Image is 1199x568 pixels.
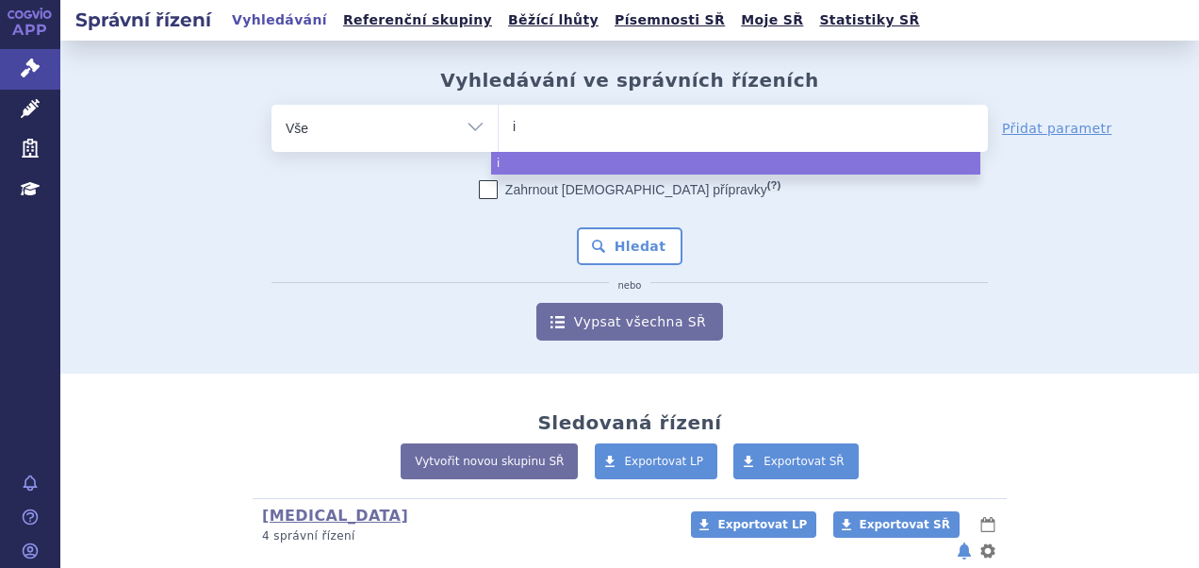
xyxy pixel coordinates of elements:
[536,303,723,341] a: Vypsat všechna SŘ
[262,528,666,544] p: 4 správní řízení
[479,180,780,199] label: Zahrnout [DEMOGRAPHIC_DATA] přípravky
[491,152,980,175] li: i
[860,518,950,531] span: Exportovat SŘ
[262,507,408,525] a: [MEDICAL_DATA]
[717,518,807,531] span: Exportovat LP
[1002,119,1112,138] a: Přidat parametr
[833,511,960,538] a: Exportovat SŘ
[440,69,819,92] h2: Vyhledávání ve správních řízeních
[537,411,721,434] h2: Sledovaná řízení
[595,443,718,479] a: Exportovat LP
[609,8,731,33] a: Písemnosti SŘ
[691,511,816,538] a: Exportovat LP
[733,443,859,479] a: Exportovat SŘ
[978,513,997,536] button: lhůty
[625,455,704,468] span: Exportovat LP
[767,179,780,192] abbr: (?)
[60,7,226,33] h2: Správní řízení
[978,540,997,562] button: nastavení
[502,8,604,33] a: Běžící lhůty
[577,227,683,265] button: Hledat
[735,8,809,33] a: Moje SŘ
[226,8,333,33] a: Vyhledávání
[764,455,845,468] span: Exportovat SŘ
[813,8,925,33] a: Statistiky SŘ
[955,540,974,562] button: notifikace
[609,280,651,292] i: nebo
[337,8,498,33] a: Referenční skupiny
[401,443,578,479] a: Vytvořit novou skupinu SŘ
